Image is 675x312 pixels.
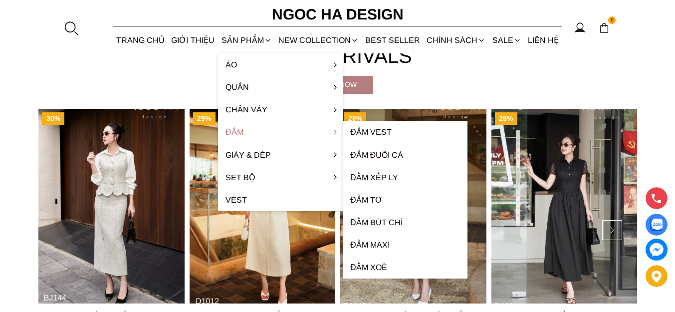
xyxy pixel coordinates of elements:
a: Ngoc Ha Design [263,2,413,26]
a: Product image - Hanna Dress_ Đầm Ren Mix Vải Thô Màu Đen D1011 [491,109,637,304]
span: 0 [608,16,616,24]
div: Chính sách [424,27,489,53]
a: Display image [646,214,668,236]
div: SẢN PHẨM [218,27,275,53]
a: LIÊN HỆ [524,27,562,53]
a: Giày & Dép [218,144,343,166]
a: Chân váy [218,98,343,121]
a: Quần [218,76,343,98]
a: Product image - Sienna Set_ Bộ Vai Chờm Bất Đối Xứng Mix Chân Váy Bút Chì BJ143 [340,109,486,304]
a: Đầm xếp ly [343,166,467,189]
a: NEW COLLECTION [275,27,362,53]
a: BEST SELLER [362,27,424,53]
a: Đầm tơ [343,189,467,211]
img: img-CART-ICON-ksit0nf1 [599,22,610,33]
a: GIỚI THIỆU [168,27,218,53]
a: Áo [218,53,343,76]
a: Set Bộ [218,166,343,189]
a: SALE [489,27,524,53]
a: Đầm xoè [343,256,467,279]
a: Đầm Maxi [343,234,467,256]
h4: New Arrivals [38,40,637,72]
a: Product image - Catherine Dress_ Đầm Ren Đính Hoa Túi Màu Kem D1012 [189,109,335,304]
a: Đầm Vest [343,121,467,143]
a: Vest [218,189,343,211]
a: Đầm [218,121,343,143]
img: Display image [650,219,663,231]
a: messenger [646,239,668,261]
a: Đầm bút chì [343,211,467,234]
a: Đầm đuôi cá [343,144,467,166]
a: Product image - Elara Set_ Bộ Vest Áo Gile Chân Váy Bút Chì BJ144 [38,109,185,304]
a: TRANG CHỦ [113,27,168,53]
